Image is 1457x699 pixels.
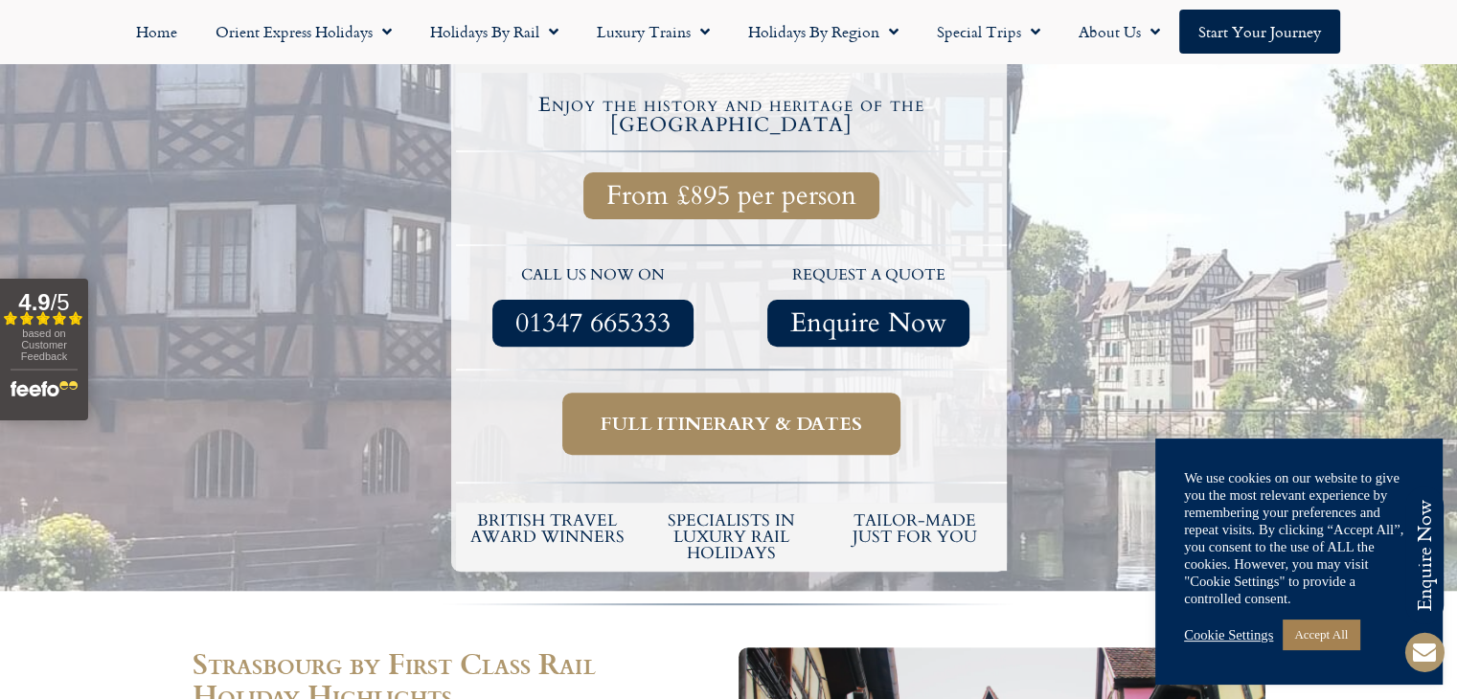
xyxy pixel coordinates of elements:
a: Holidays by Region [729,10,918,54]
a: From £895 per person [583,172,879,219]
a: Accept All [1283,620,1359,649]
p: request a quote [740,263,997,288]
span: From £895 per person [606,184,856,208]
a: Special Trips [918,10,1059,54]
a: About Us [1059,10,1179,54]
span: 01347 665333 [515,311,671,335]
a: Cookie Settings [1184,626,1273,643]
a: Luxury Trains [578,10,729,54]
h6: Specialists in luxury rail holidays [649,512,813,561]
h5: tailor-made just for you [832,512,997,545]
a: Home [117,10,196,54]
nav: Menu [10,10,1447,54]
a: Full itinerary & dates [562,393,900,455]
div: We use cookies on our website to give you the most relevant experience by remembering your prefer... [1184,469,1414,607]
a: Start your Journey [1179,10,1340,54]
a: Enquire Now [767,300,969,347]
a: Orient Express Holidays [196,10,411,54]
a: Holidays by Rail [411,10,578,54]
h4: Enjoy the history and heritage of the [GEOGRAPHIC_DATA] [459,95,1004,135]
h2: Strasbourg by First Class Rail [193,647,719,680]
p: call us now on [466,263,722,288]
a: 01347 665333 [492,300,694,347]
span: Enquire Now [790,311,946,335]
span: Full itinerary & dates [601,412,862,436]
h5: British Travel Award winners [466,512,630,545]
